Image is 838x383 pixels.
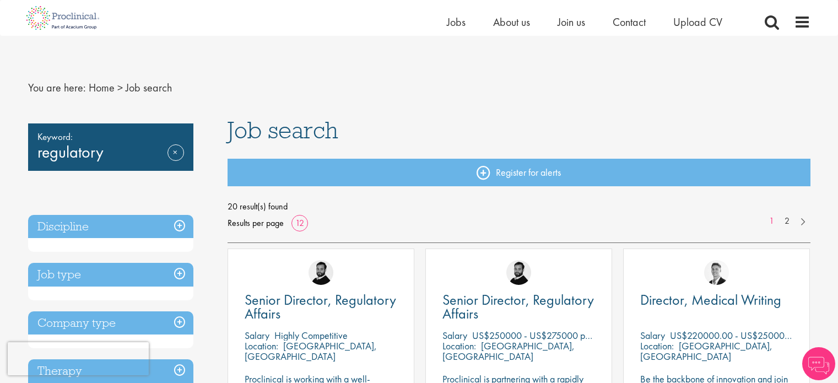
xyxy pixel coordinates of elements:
[640,293,793,307] a: Director, Medical Writing
[245,290,396,323] span: Senior Director, Regulatory Affairs
[640,339,772,363] p: [GEOGRAPHIC_DATA], [GEOGRAPHIC_DATA]
[245,293,397,321] a: Senior Director, Regulatory Affairs
[558,15,585,29] a: Join us
[309,260,333,285] img: Nick Walker
[442,329,467,342] span: Salary
[640,329,665,342] span: Salary
[472,329,620,342] p: US$250000 - US$275000 per annum
[613,15,646,29] a: Contact
[802,347,835,380] img: Chatbot
[704,260,729,285] img: George Watson
[228,115,338,145] span: Job search
[442,293,595,321] a: Senior Director, Regulatory Affairs
[245,329,269,342] span: Salary
[447,15,466,29] a: Jobs
[228,198,810,215] span: 20 result(s) found
[506,260,531,285] img: Nick Walker
[779,215,795,228] a: 2
[28,215,193,239] h3: Discipline
[28,263,193,287] h3: Job type
[493,15,530,29] a: About us
[126,80,172,95] span: Job search
[764,215,780,228] a: 1
[640,290,781,309] span: Director, Medical Writing
[28,80,86,95] span: You are here:
[442,339,575,363] p: [GEOGRAPHIC_DATA], [GEOGRAPHIC_DATA]
[442,290,594,323] span: Senior Director, Regulatory Affairs
[274,329,348,342] p: Highly Competitive
[640,339,674,352] span: Location:
[37,129,184,144] span: Keyword:
[8,342,149,375] iframe: reCAPTCHA
[167,144,184,176] a: Remove
[117,80,123,95] span: >
[245,339,377,363] p: [GEOGRAPHIC_DATA], [GEOGRAPHIC_DATA]
[228,159,810,186] a: Register for alerts
[245,339,278,352] span: Location:
[291,217,308,229] a: 12
[28,311,193,335] h3: Company type
[673,15,722,29] a: Upload CV
[28,123,193,171] div: regulatory
[89,80,115,95] a: breadcrumb link
[442,339,476,352] span: Location:
[228,215,284,231] span: Results per page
